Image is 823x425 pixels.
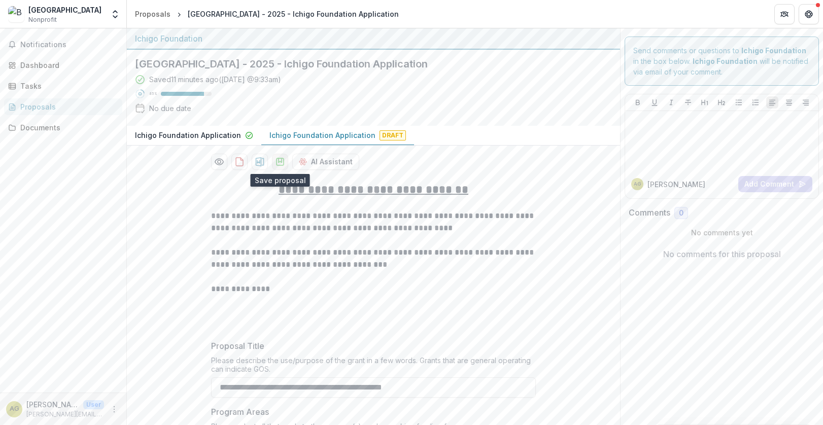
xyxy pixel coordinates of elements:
button: Add Comment [738,176,812,192]
img: Brooklyn Children's Theatre [8,6,24,22]
button: Bullet List [733,96,745,109]
button: Partners [774,4,795,24]
div: [GEOGRAPHIC_DATA] - 2025 - Ichigo Foundation Application [188,9,399,19]
nav: breadcrumb [131,7,403,21]
button: download-proposal [231,154,248,170]
p: Ichigo Foundation Application [269,130,375,140]
strong: Ichigo Foundation [693,57,758,65]
div: No due date [149,103,191,114]
p: No comments yet [629,227,815,238]
button: Notifications [4,37,122,53]
a: Proposals [4,98,122,115]
div: Saved 11 minutes ago ( [DATE] @ 9:33am ) [149,74,281,85]
p: Ichigo Foundation Application [135,130,241,140]
h2: [GEOGRAPHIC_DATA] - 2025 - Ichigo Foundation Application [135,58,596,70]
div: [GEOGRAPHIC_DATA] [28,5,101,15]
div: Please describe the use/purpose of the grant in a few words. Grants that are general operating ca... [211,356,536,377]
button: Heading 2 [715,96,728,109]
a: Proposals [131,7,175,21]
button: Heading 1 [699,96,711,109]
button: Italicize [665,96,677,109]
span: Draft [380,130,406,140]
div: Amy White Graves [10,406,19,412]
span: Nonprofit [28,15,57,24]
button: Align Right [800,96,812,109]
p: No comments for this proposal [663,248,781,260]
p: [PERSON_NAME] [647,179,705,190]
a: Tasks [4,78,122,94]
button: Open entity switcher [108,4,122,24]
strong: Ichigo Foundation [741,46,806,55]
button: Ordered List [749,96,762,109]
h2: Comments [629,208,670,218]
div: Documents [20,122,114,133]
button: Underline [648,96,661,109]
span: 0 [679,209,683,218]
span: Notifications [20,41,118,49]
a: Dashboard [4,57,122,74]
p: [PERSON_NAME][EMAIL_ADDRESS][DOMAIN_NAME] [26,410,104,419]
a: Documents [4,119,122,136]
div: Proposals [135,9,170,19]
button: Bold [632,96,644,109]
button: AI Assistant [292,154,359,170]
p: 85 % [149,90,157,97]
div: Send comments or questions to in the box below. will be notified via email of your comment. [625,37,819,86]
p: Proposal Title [211,340,264,352]
button: Align Left [766,96,778,109]
button: Get Help [799,4,819,24]
div: Tasks [20,81,114,91]
p: [PERSON_NAME] [PERSON_NAME] [26,399,79,410]
button: More [108,403,120,415]
div: Proposals [20,101,114,112]
button: download-proposal [272,154,288,170]
button: Preview 768390bf-0b90-4bf2-9c57-4a263a995269-1.pdf [211,154,227,170]
div: Ichigo Foundation [135,32,612,45]
button: Align Center [783,96,795,109]
button: Strike [682,96,694,109]
p: User [83,400,104,409]
div: Dashboard [20,60,114,70]
p: Program Areas [211,406,269,418]
div: Amy White Graves [634,182,641,187]
button: download-proposal [252,154,268,170]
